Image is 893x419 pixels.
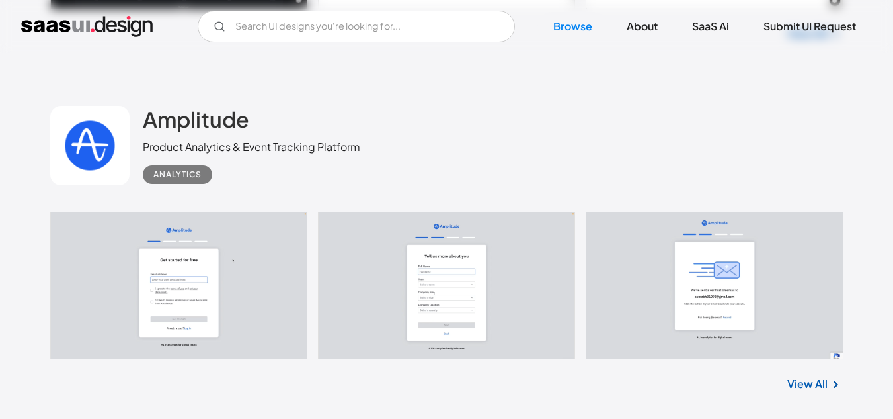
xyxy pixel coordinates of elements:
input: Search UI designs you're looking for... [198,11,515,42]
a: Browse [537,12,608,41]
form: Email Form [198,11,515,42]
a: SaaS Ai [676,12,745,41]
div: Product Analytics & Event Tracking Platform [143,139,360,155]
a: Amplitude [143,106,249,139]
a: View All [787,376,828,392]
h2: Amplitude [143,106,249,132]
div: Analytics [153,167,202,183]
a: About [611,12,674,41]
a: home [21,16,153,37]
a: Submit UI Request [748,12,872,41]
